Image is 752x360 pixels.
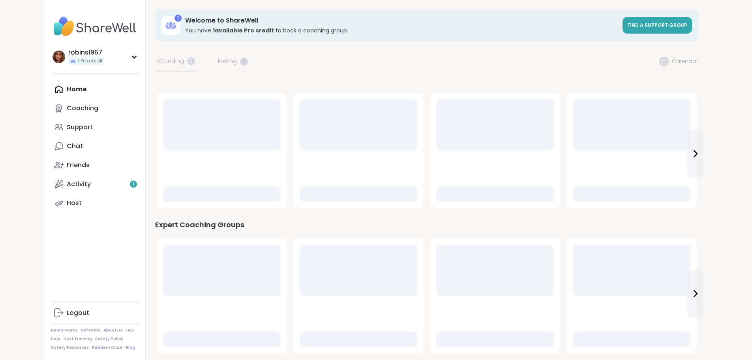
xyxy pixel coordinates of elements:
div: Support [67,123,93,132]
a: Safety Resources [51,345,89,351]
div: Logout [67,309,89,317]
a: Host [51,194,139,213]
div: Activity [67,180,91,188]
div: Friends [67,161,90,170]
a: Friends [51,156,139,175]
a: FAQ [126,328,134,333]
a: Coaching [51,99,139,118]
a: Host Training [64,336,92,342]
span: 1 [133,181,134,188]
div: robins1967 [68,48,104,57]
img: ShareWell Nav Logo [51,13,139,40]
div: 1 [174,15,182,22]
div: Expert Coaching Groups [155,219,698,230]
div: Coaching [67,104,98,113]
h3: You have to book a coaching group. [185,26,618,34]
a: How It Works [51,328,77,333]
a: Redeem Code [92,345,122,351]
a: Support [51,118,139,137]
a: About Us [103,328,122,333]
a: Help [51,336,60,342]
h3: Welcome to ShareWell [185,16,618,25]
img: robins1967 [53,51,65,63]
b: 1 available Pro credit [213,26,274,34]
span: 1 Pro credit [78,58,103,64]
a: Activity1 [51,175,139,194]
a: Referrals [81,328,100,333]
a: Logout [51,303,139,322]
a: Blog [126,345,135,351]
a: Find a support group [623,17,692,34]
span: Find a support group [627,22,687,28]
a: Safety Policy [95,336,123,342]
a: Chat [51,137,139,156]
div: Chat [67,142,83,151]
div: Host [67,199,82,207]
